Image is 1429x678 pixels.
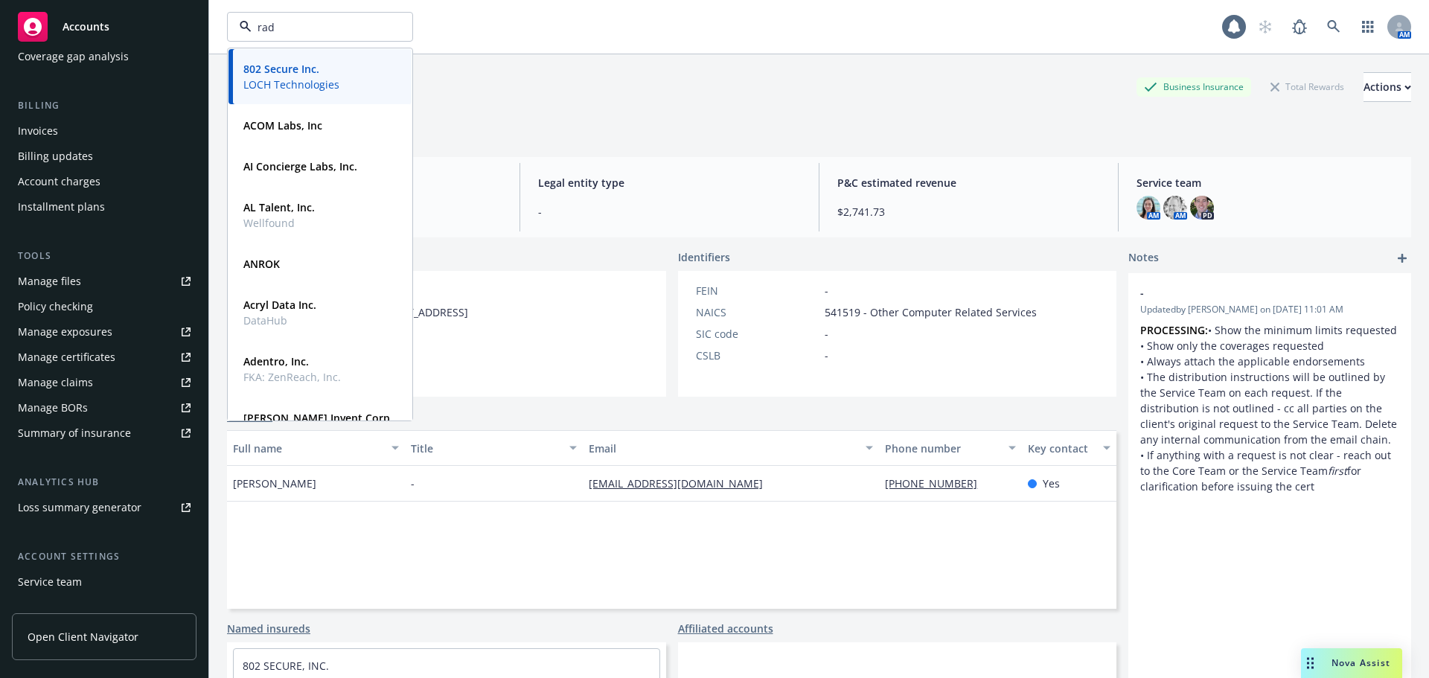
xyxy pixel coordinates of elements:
div: Billing [12,98,196,113]
span: Nova Assist [1332,656,1390,669]
span: [PERSON_NAME] [233,476,316,491]
a: Manage files [12,269,196,293]
button: Actions [1364,72,1411,102]
span: - [538,204,801,220]
a: Accounts [12,6,196,48]
div: Tools [12,249,196,263]
a: Service team [12,570,196,594]
div: Manage BORs [18,396,88,420]
div: Email [589,441,857,456]
div: Account settings [12,549,196,564]
button: Phone number [879,430,1021,466]
span: Yes [1043,476,1060,491]
a: Summary of insurance [12,421,196,445]
div: Sales relationships [18,595,112,619]
button: Title [405,430,583,466]
input: Filter by keyword [252,19,383,35]
a: [PHONE_NUMBER] [885,476,989,490]
strong: PROCESSING: [1140,323,1208,337]
strong: [PERSON_NAME] Invent Corp [243,411,390,425]
div: Analytics hub [12,475,196,490]
img: photo [1190,196,1214,220]
span: Notes [1128,249,1159,267]
div: Manage files [18,269,81,293]
span: Wellfound [243,215,315,231]
div: Installment plans [18,195,105,219]
div: Account charges [18,170,100,194]
strong: Acryl Data Inc. [243,298,316,312]
a: Invoices [12,119,196,143]
span: Legal entity type [538,175,801,191]
strong: ANROK [243,257,280,271]
a: Billing updates [12,144,196,168]
div: Summary of insurance [18,421,131,445]
a: Search [1319,12,1349,42]
span: - [1140,285,1361,301]
a: Manage exposures [12,320,196,344]
span: FKA: ZenReach, Inc. [243,369,341,385]
div: Billing updates [18,144,93,168]
span: [STREET_ADDRESS] [374,304,468,320]
span: LOCH Technologies [243,77,339,92]
a: Account charges [12,170,196,194]
strong: ACOM Labs, Inc [243,118,322,132]
div: Drag to move [1301,648,1320,678]
em: first [1328,464,1347,478]
a: Manage claims [12,371,196,394]
span: DataHub [243,313,316,328]
span: $2,741.73 [837,204,1100,220]
strong: AL Talent, Inc. [243,200,315,214]
div: Total Rewards [1263,77,1352,96]
button: Email [583,430,879,466]
span: - [825,348,828,363]
a: Manage certificates [12,345,196,369]
a: Start snowing [1250,12,1280,42]
span: Identifiers [678,249,730,265]
div: CSLB [696,348,819,363]
a: add [1393,249,1411,267]
span: Updated by [PERSON_NAME] on [DATE] 11:01 AM [1140,303,1399,316]
div: Policy checking [18,295,93,319]
a: Installment plans [12,195,196,219]
a: Sales relationships [12,595,196,619]
a: Coverage gap analysis [12,45,196,68]
a: Affiliated accounts [678,621,773,636]
div: SIC code [696,326,819,342]
a: Loss summary generator [12,496,196,519]
span: - [825,283,828,298]
div: Title [411,441,560,456]
div: Invoices [18,119,58,143]
span: Open Client Navigator [28,629,138,645]
span: - [825,326,828,342]
strong: Adentro, Inc. [243,354,309,368]
div: Manage exposures [18,320,112,344]
strong: 802 Secure Inc. [243,62,319,76]
div: Manage claims [18,371,93,394]
span: Accounts [63,21,109,33]
button: Nova Assist [1301,648,1402,678]
img: photo [1163,196,1187,220]
div: Full name [233,441,383,456]
span: - [411,476,415,491]
a: Manage BORs [12,396,196,420]
img: photo [1137,196,1160,220]
a: [EMAIL_ADDRESS][DOMAIN_NAME] [589,476,775,490]
div: Actions [1364,73,1411,101]
span: P&C estimated revenue [837,175,1100,191]
div: Loss summary generator [18,496,141,519]
div: Business Insurance [1137,77,1251,96]
span: 541519 - Other Computer Related Services [825,304,1037,320]
div: FEIN [696,283,819,298]
div: NAICS [696,304,819,320]
p: • Show the minimum limits requested • Show only the coverages requested • Always attach the appli... [1140,322,1399,494]
div: -Updatedby [PERSON_NAME] on [DATE] 11:01 AMPROCESSING:• Show the minimum limits requested • Show ... [1128,273,1411,506]
div: Key contact [1028,441,1094,456]
div: Service team [18,570,82,594]
div: Manage certificates [18,345,115,369]
button: Key contact [1022,430,1116,466]
a: Report a Bug [1285,12,1314,42]
button: Full name [227,430,405,466]
strong: AI Concierge Labs, Inc. [243,159,357,173]
a: Policy checking [12,295,196,319]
